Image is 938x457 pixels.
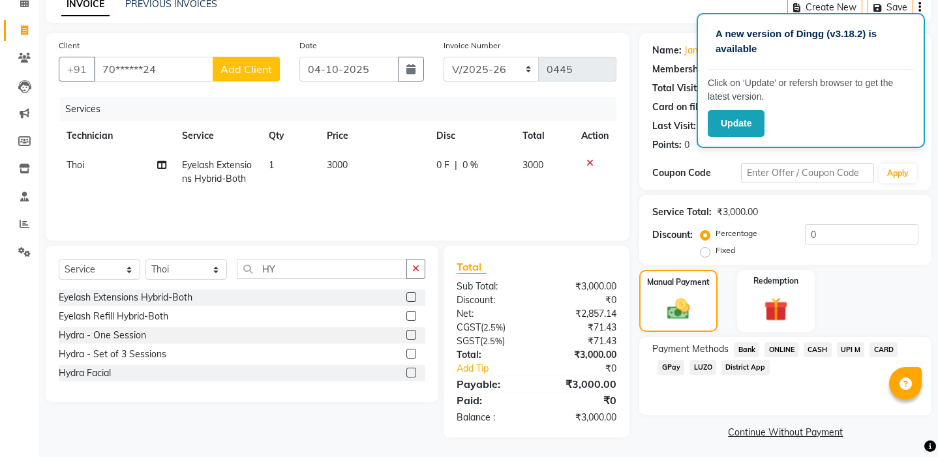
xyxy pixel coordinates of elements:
input: Enter Offer / Coupon Code [741,163,874,183]
div: Card on file: [652,100,706,114]
span: CARD [870,342,898,357]
div: ₹3,000.00 [537,280,627,293]
div: Service Total: [652,205,712,219]
th: Qty [261,121,319,151]
span: Eyelash Extensions Hybrid-Both [182,159,252,184]
div: ₹3,000.00 [537,411,627,424]
th: Disc [429,121,514,151]
button: Update [708,110,764,137]
label: Client [59,40,80,52]
div: ₹0 [552,362,627,376]
div: Points: [652,138,682,152]
div: Discount: [652,228,693,242]
a: Jamir [684,44,706,57]
div: ₹2,857.14 [537,307,627,321]
div: ₹71.43 [537,321,627,334]
span: ONLINE [764,342,798,357]
span: 2.5% [483,322,503,332]
div: Coupon Code [652,166,741,180]
span: UPI M [837,342,865,357]
div: ₹3,000.00 [537,376,627,392]
div: Hydra Facial [59,366,111,380]
span: SGST [457,335,480,347]
div: Total: [447,348,537,362]
a: Continue Without Payment [642,426,929,439]
button: Add Client [213,57,280,81]
input: Search or Scan [237,259,407,279]
div: Hydra - Set of 3 Sessions [59,347,166,361]
span: 3000 [522,159,543,171]
div: Hydra - One Session [59,329,146,342]
p: A new version of Dingg (v3.18.2) is available [716,27,906,56]
span: 3000 [327,159,348,171]
div: Total Visits: [652,81,704,95]
label: Redemption [753,275,798,287]
button: Apply [879,164,916,183]
span: Thoi [67,159,84,171]
label: Fixed [716,244,735,256]
div: ₹0 [537,293,627,307]
div: No Active Membership [652,63,918,76]
input: Search by Name/Mobile/Email/Code [94,57,213,81]
th: Action [573,121,616,151]
label: Invoice Number [444,40,500,52]
span: Bank [734,342,759,357]
div: Sub Total: [447,280,537,293]
button: +91 [59,57,95,81]
div: Last Visit: [652,119,696,133]
span: 2.5% [483,336,502,346]
span: Add Client [220,63,272,76]
div: ₹0 [537,392,627,408]
div: ( ) [447,321,537,334]
span: CGST [457,321,481,333]
label: Percentage [716,228,757,239]
th: Price [319,121,429,151]
div: Discount: [447,293,537,307]
th: Service [174,121,261,151]
div: ₹71.43 [537,334,627,348]
img: _gift.svg [757,295,796,325]
span: LUZO [689,360,716,375]
div: Name: [652,44,682,57]
span: CASH [804,342,832,357]
div: Eyelash Refill Hybrid-Both [59,310,168,323]
span: 0 F [436,158,449,172]
p: Click on ‘Update’ or refersh browser to get the latest version. [708,76,914,104]
span: District App [721,360,770,375]
th: Technician [59,121,174,151]
div: Membership: [652,63,709,76]
div: 0 [684,138,689,152]
label: Manual Payment [647,276,710,288]
div: Eyelash Extensions Hybrid-Both [59,291,192,304]
div: Payable: [447,376,537,392]
span: GPay [658,360,684,375]
div: Balance : [447,411,537,424]
span: Payment Methods [652,342,729,356]
span: | [455,158,457,172]
img: _cash.svg [660,296,697,322]
div: Net: [447,307,537,321]
th: Total [515,121,574,151]
div: ₹3,000.00 [537,348,627,362]
div: ( ) [447,334,537,348]
div: Services [60,97,626,121]
span: Total [457,260,487,274]
label: Date [299,40,317,52]
span: 1 [269,159,274,171]
div: ₹3,000.00 [717,205,758,219]
div: Paid: [447,392,537,408]
span: 0 % [462,158,478,172]
a: Add Tip [447,362,552,376]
